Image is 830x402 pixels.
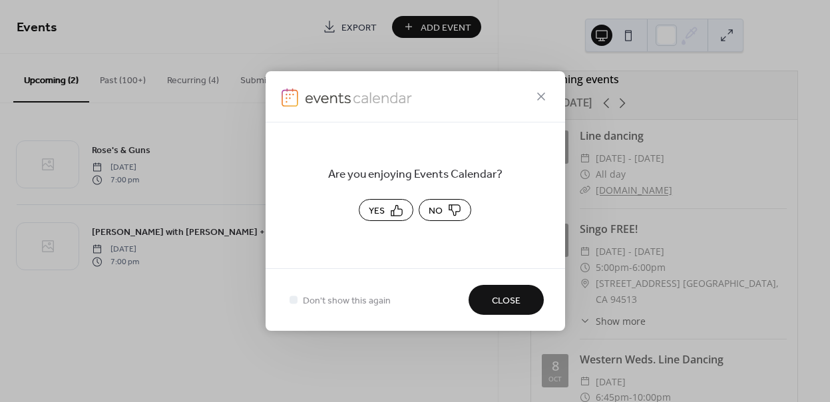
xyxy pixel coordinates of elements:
[419,199,471,221] button: No
[303,294,391,308] span: Don't show this again
[359,199,413,221] button: Yes
[305,89,413,107] img: logo-icon
[492,294,520,308] span: Close
[469,285,544,315] button: Close
[429,204,443,218] span: No
[282,89,299,107] img: logo-icon
[287,166,544,184] span: Are you enjoying Events Calendar?
[369,204,385,218] span: Yes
